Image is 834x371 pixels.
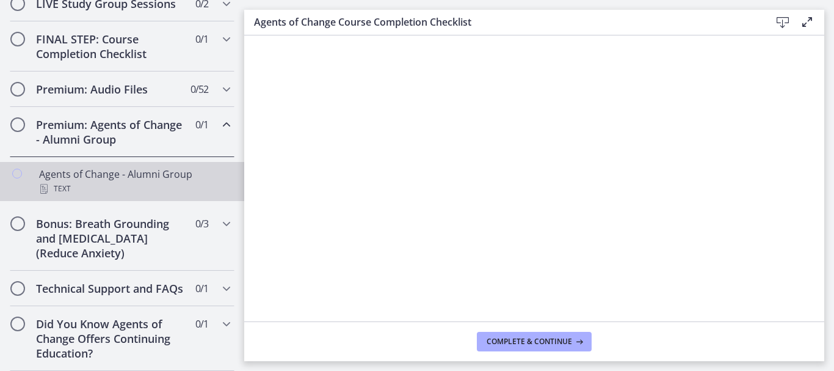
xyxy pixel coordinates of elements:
[36,317,185,361] h2: Did You Know Agents of Change Offers Continuing Education?
[195,281,208,296] span: 0 / 1
[36,117,185,147] h2: Premium: Agents of Change - Alumni Group
[36,82,185,97] h2: Premium: Audio Files
[36,216,185,260] h2: Bonus: Breath Grounding and [MEDICAL_DATA] (Reduce Anxiety)
[36,32,185,61] h2: FINAL STEP: Course Completion Checklist
[36,281,185,296] h2: Technical Support and FAQs
[195,216,208,231] span: 0 / 3
[195,32,208,46] span: 0 / 1
[477,332,592,351] button: Complete & continue
[39,167,230,196] div: Agents of Change - Alumni Group
[254,15,751,29] h3: Agents of Change Course Completion Checklist
[190,82,208,97] span: 0 / 52
[195,317,208,331] span: 0 / 1
[195,117,208,132] span: 0 / 1
[39,182,230,196] div: Text
[487,337,572,347] span: Complete & continue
